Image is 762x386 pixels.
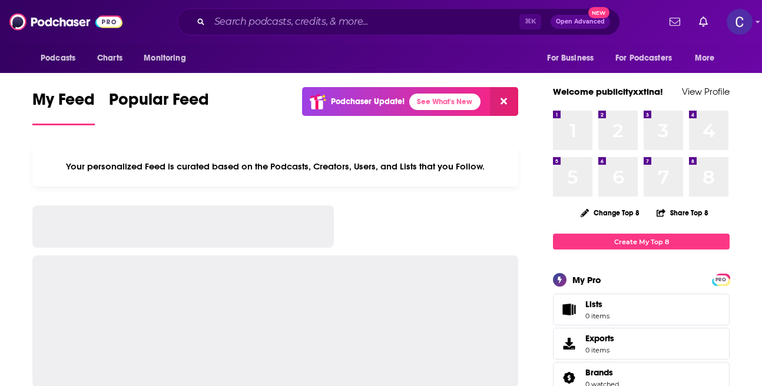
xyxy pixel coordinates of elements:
span: Exports [585,333,614,344]
a: Create My Top 8 [553,234,730,249]
span: New [588,7,609,18]
a: Show notifications dropdown [665,12,685,32]
span: 0 items [585,312,609,320]
span: For Business [547,50,594,66]
span: For Podcasters [615,50,672,66]
a: Brands [585,367,619,378]
span: Podcasts [41,50,75,66]
a: Show notifications dropdown [694,12,713,32]
input: Search podcasts, credits, & more... [210,12,519,31]
span: Open Advanced [556,19,605,25]
div: Your personalized Feed is curated based on the Podcasts, Creators, Users, and Lists that you Follow. [32,147,518,187]
button: open menu [32,47,91,69]
button: open menu [687,47,730,69]
button: open menu [608,47,689,69]
a: PRO [714,275,728,284]
span: Brands [585,367,613,378]
div: My Pro [572,274,601,285]
button: Open AdvancedNew [551,15,610,29]
p: Podchaser Update! [331,96,405,107]
button: open menu [539,47,608,69]
a: Brands [557,370,581,386]
img: Podchaser - Follow, Share and Rate Podcasts [9,11,122,33]
span: ⌘ K [519,14,541,29]
button: Show profile menu [727,9,753,35]
span: More [695,50,715,66]
span: Lists [585,299,609,310]
span: Lists [585,299,602,310]
a: View Profile [682,86,730,97]
button: Share Top 8 [656,201,709,224]
img: User Profile [727,9,753,35]
a: Welcome publicityxxtina! [553,86,663,97]
div: Search podcasts, credits, & more... [177,8,620,35]
a: My Feed [32,89,95,125]
button: open menu [135,47,201,69]
span: 0 items [585,346,614,354]
a: Popular Feed [109,89,209,125]
button: Change Top 8 [574,205,647,220]
span: Monitoring [144,50,185,66]
a: See What's New [409,94,481,110]
a: Lists [553,294,730,325]
span: Exports [557,335,581,352]
span: Charts [97,50,122,66]
span: Logged in as publicityxxtina [727,9,753,35]
a: Exports [553,328,730,360]
span: My Feed [32,89,95,117]
a: Charts [90,47,130,69]
span: Popular Feed [109,89,209,117]
span: Lists [557,301,581,318]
